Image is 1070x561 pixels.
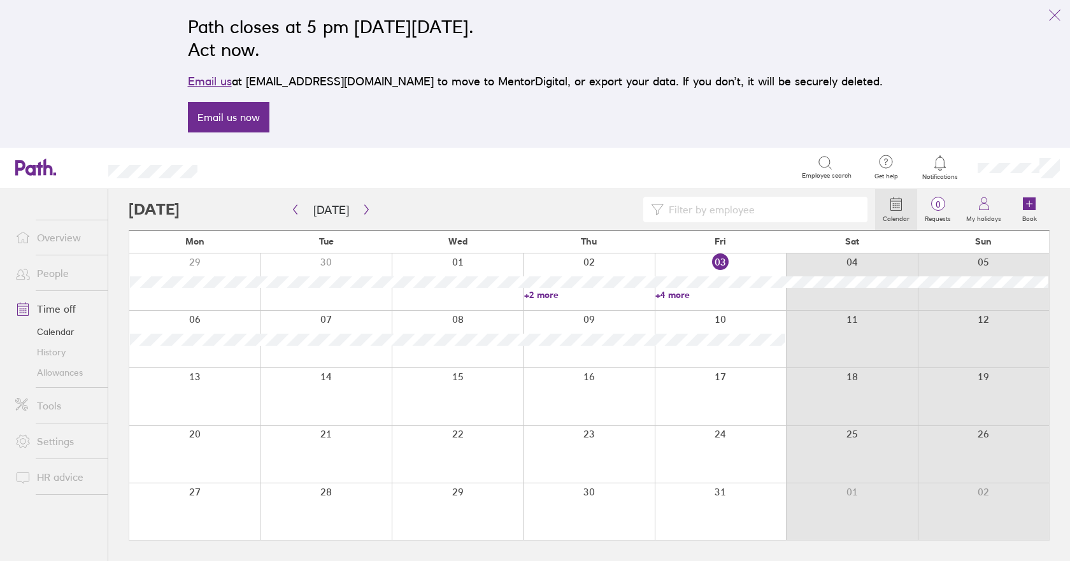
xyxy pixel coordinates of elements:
[581,236,597,246] span: Thu
[1009,189,1050,230] a: Book
[5,225,108,250] a: Overview
[959,189,1009,230] a: My holidays
[5,322,108,342] a: Calendar
[845,236,859,246] span: Sat
[917,211,959,223] label: Requests
[319,236,334,246] span: Tue
[5,362,108,383] a: Allowances
[664,197,860,222] input: Filter by employee
[188,15,883,61] h2: Path closes at 5 pm [DATE][DATE]. Act now.
[303,199,359,220] button: [DATE]
[655,289,785,301] a: +4 more
[875,211,917,223] label: Calendar
[917,189,959,230] a: 0Requests
[524,289,654,301] a: +2 more
[188,75,232,88] a: Email us
[5,429,108,454] a: Settings
[1015,211,1045,223] label: Book
[5,296,108,322] a: Time off
[5,393,108,418] a: Tools
[920,173,961,181] span: Notifications
[875,189,917,230] a: Calendar
[715,236,726,246] span: Fri
[185,236,204,246] span: Mon
[917,199,959,209] span: 0
[448,236,467,246] span: Wed
[802,172,852,180] span: Employee search
[920,154,961,181] a: Notifications
[5,260,108,286] a: People
[188,73,883,90] p: at [EMAIL_ADDRESS][DOMAIN_NAME] to move to MentorDigital, or export your data. If you don’t, it w...
[188,102,269,132] a: Email us now
[866,173,907,180] span: Get help
[975,236,992,246] span: Sun
[959,211,1009,223] label: My holidays
[5,342,108,362] a: History
[5,464,108,490] a: HR advice
[232,161,264,173] div: Search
